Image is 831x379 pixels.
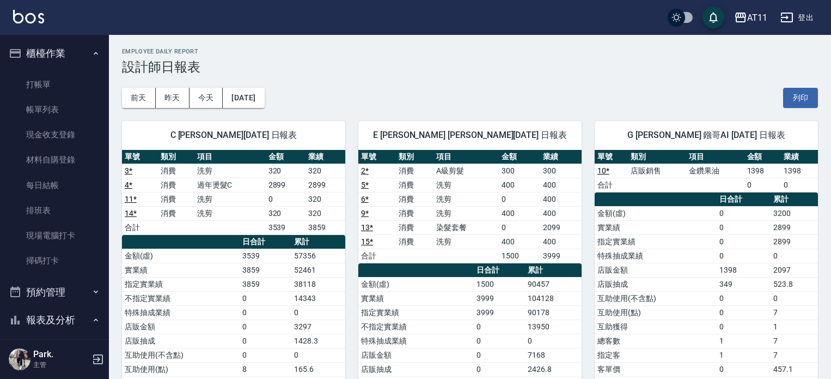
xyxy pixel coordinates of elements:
button: 預約管理 [4,278,105,306]
td: 金額(虛) [358,277,474,291]
td: 互助獲得 [595,320,717,334]
td: 3999 [474,305,525,320]
img: Logo [13,10,44,23]
td: 消費 [396,234,433,249]
td: 0 [474,320,525,334]
td: 3859 [305,220,345,234]
button: 前天 [122,88,156,108]
span: G [PERSON_NAME] 鏹哥AI [DATE] 日報表 [608,130,805,141]
td: 消費 [158,164,194,178]
a: 排班表 [4,198,105,223]
td: 1398 [744,164,781,178]
td: 染髮套餐 [433,220,499,234]
td: 0 [240,305,291,320]
span: C [PERSON_NAME][DATE] 日報表 [135,130,332,141]
td: 1428.3 [291,334,345,348]
td: 0 [717,249,771,263]
td: 洗剪 [194,192,266,206]
td: 2899 [771,220,818,234]
td: 0 [717,320,771,334]
td: 指定實業績 [358,305,474,320]
td: 實業績 [358,291,474,305]
td: 400 [499,206,540,220]
th: 類別 [396,150,433,164]
button: 昨天 [156,88,190,108]
td: 消費 [396,178,433,192]
td: 洗剪 [433,192,499,206]
td: 3200 [771,206,818,220]
td: 3859 [240,263,291,277]
td: 3999 [540,249,582,263]
button: 櫃檯作業 [4,39,105,68]
td: 300 [499,164,540,178]
td: 400 [499,178,540,192]
button: save [702,7,724,28]
button: 登出 [776,8,818,28]
td: 13950 [525,320,582,334]
td: 2899 [305,178,345,192]
a: 掃碼打卡 [4,248,105,273]
th: 金額 [499,150,540,164]
td: 320 [305,164,345,178]
a: 報表目錄 [4,339,105,364]
td: 3999 [474,291,525,305]
button: 報表及分析 [4,306,105,334]
td: 3539 [240,249,291,263]
td: 店販金額 [122,320,240,334]
td: 7168 [525,348,582,362]
td: 0 [771,249,818,263]
td: 0 [474,334,525,348]
td: 0 [291,305,345,320]
td: 1398 [781,164,818,178]
td: 店販抽成 [358,362,474,376]
td: 8 [240,362,291,376]
a: 材料自購登錄 [4,147,105,172]
th: 單號 [122,150,158,164]
td: 金鑽果油 [686,164,744,178]
td: 互助使用(點) [595,305,717,320]
td: 互助使用(點) [122,362,240,376]
button: AT11 [730,7,772,29]
td: 523.8 [771,277,818,291]
td: 14343 [291,291,345,305]
td: 7 [771,305,818,320]
td: 400 [540,178,582,192]
td: 0 [240,291,291,305]
td: 洗剪 [194,206,266,220]
th: 累計 [525,263,582,278]
td: 400 [540,206,582,220]
th: 日合計 [717,192,771,207]
td: 0 [499,220,540,234]
td: 消費 [396,164,433,178]
td: 指定實業績 [595,234,717,249]
td: 0 [744,178,781,192]
td: 合計 [358,249,396,263]
th: 項目 [433,150,499,164]
td: 0 [525,334,582,348]
th: 累計 [291,235,345,249]
td: 320 [266,206,305,220]
td: 洗剪 [433,206,499,220]
td: 洗剪 [194,164,266,178]
td: 指定客 [595,348,717,362]
td: 消費 [396,206,433,220]
h2: Employee Daily Report [122,48,818,55]
th: 單號 [358,150,396,164]
td: 320 [305,192,345,206]
td: 0 [717,305,771,320]
td: 金額(虛) [595,206,717,220]
td: 3297 [291,320,345,334]
td: 0 [474,348,525,362]
th: 項目 [194,150,266,164]
td: 165.6 [291,362,345,376]
button: [DATE] [223,88,264,108]
td: 0 [717,362,771,376]
p: 主管 [33,360,89,370]
button: 今天 [190,88,223,108]
td: 3859 [240,277,291,291]
td: 400 [499,234,540,249]
td: 合計 [122,220,158,234]
td: 2899 [266,178,305,192]
td: 實業績 [595,220,717,234]
td: 7 [771,334,818,348]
